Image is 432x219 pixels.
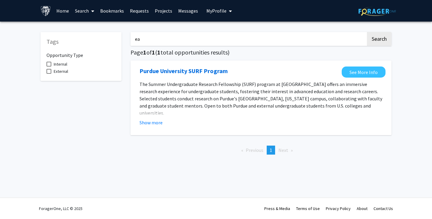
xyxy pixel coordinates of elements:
[53,0,72,21] a: Home
[358,7,396,16] img: ForagerOne Logo
[157,49,160,56] span: 1
[296,206,320,211] a: Terms of Use
[264,206,290,211] a: Press & Media
[139,81,382,117] p: The Summer Undergraduate Research Fellowship (SURF) program at [GEOGRAPHIC_DATA] offers an immers...
[4,192,25,215] iframe: Chat
[373,206,393,211] a: Contact Us
[342,67,385,78] a: Opens in a new tab
[143,49,146,56] span: 1
[326,206,351,211] a: Privacy Policy
[139,119,163,126] button: Show more
[72,0,97,21] a: Search
[54,61,67,68] span: Internal
[39,198,82,219] div: ForagerOne, LLC © 2025
[152,0,175,21] a: Projects
[127,0,152,21] a: Requests
[40,6,51,16] img: Johns Hopkins University Logo
[54,68,68,75] span: External
[97,0,127,21] a: Bookmarks
[130,146,391,155] ul: Pagination
[206,8,226,14] span: My Profile
[270,147,272,153] span: 1
[367,32,391,46] button: Search
[46,38,115,45] h5: Tags
[46,48,115,58] h6: Opportunity Type
[357,206,367,211] a: About
[175,0,201,21] a: Messages
[152,49,155,56] span: 1
[278,147,288,153] span: Next
[246,147,263,153] span: Previous
[139,67,228,75] a: Opens in a new tab
[130,49,391,56] h5: Page of ( total opportunities results)
[130,32,366,46] input: Search Keywords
